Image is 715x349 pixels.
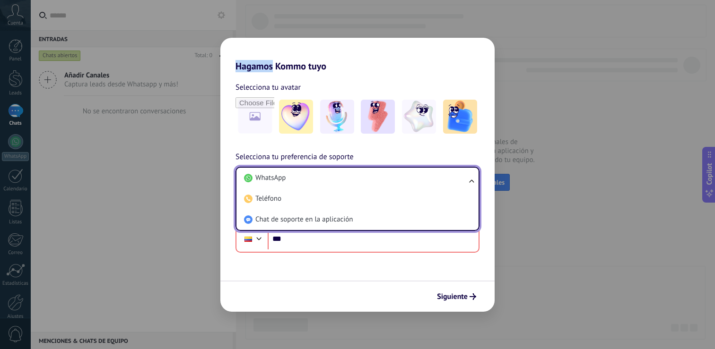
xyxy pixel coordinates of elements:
[235,81,301,94] span: Selecciona tu avatar
[235,151,354,163] span: Selecciona tu preferencia de soporte
[437,293,468,300] span: Siguiente
[320,100,354,134] img: -2.jpeg
[443,100,477,134] img: -5.jpeg
[239,229,257,249] div: Colombia: + 57
[279,100,313,134] img: -1.jpeg
[255,215,353,224] span: Chat de soporte en la aplicación
[361,100,395,134] img: -3.jpeg
[220,38,495,72] h2: Hagamos Kommo tuyo
[255,173,286,183] span: WhatsApp
[402,100,436,134] img: -4.jpeg
[255,194,281,204] span: Teléfono
[433,289,480,305] button: Siguiente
